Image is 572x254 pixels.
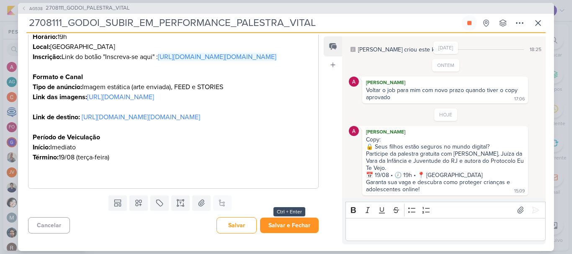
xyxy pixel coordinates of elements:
[364,78,526,87] div: [PERSON_NAME]
[33,33,57,41] strong: Horário:
[33,152,314,162] p: 19/08 (terça-feira)
[466,20,473,26] div: Parar relógio
[345,202,546,218] div: Editor toolbar
[82,113,200,121] a: [URL][DOMAIN_NAME][DOMAIN_NAME]
[260,218,319,233] button: Salvar e Fechar
[364,128,526,136] div: [PERSON_NAME]
[349,126,359,136] img: Alessandra Gomes
[33,52,314,62] p: Link do botão "Inscreva-se aqui" :
[33,93,87,101] strong: Link das imagens:
[33,73,83,81] strong: Formato e Canal
[273,207,305,216] div: Ctrl + Enter
[33,53,62,61] strong: Inscrição:
[366,136,526,193] div: Copy: 🔒 Seus filhos estão seguros no mundo digital? Participe da palestra gratuita com [PERSON_NA...
[28,217,70,233] button: Cancelar
[33,42,314,52] p: [GEOGRAPHIC_DATA]
[216,217,257,233] button: Salvar
[33,143,50,151] strong: Início:
[358,45,443,54] div: [PERSON_NAME] criou este kard
[33,142,314,152] p: Imediato
[33,133,100,141] strong: Período de Veiculação
[26,15,460,31] input: Kard Sem Título
[33,82,314,102] p: Imagem estática (arte enviada), FEED e STORIES
[33,32,314,42] p: 19h
[33,113,80,121] strong: Link de destino:
[87,93,154,101] a: [URL][DOMAIN_NAME]
[366,87,519,101] div: Voltar o job para mim com novo prazo quando tiver o copy aprovado
[345,218,546,241] div: Editor editing area: main
[33,153,59,162] strong: Término:
[158,53,276,61] a: [URL][DOMAIN_NAME][DOMAIN_NAME]
[349,77,359,87] img: Alessandra Gomes
[514,188,525,195] div: 15:09
[33,43,50,51] strong: Local:
[514,96,525,103] div: 17:06
[33,83,82,91] strong: Tipo de anúncio:
[530,46,541,53] div: 18:25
